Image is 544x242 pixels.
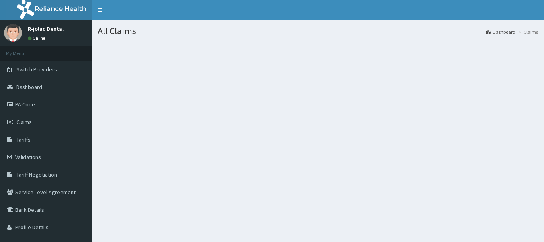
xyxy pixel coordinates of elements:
[98,26,538,36] h1: All Claims
[28,26,64,31] p: R-jolad Dental
[16,66,57,73] span: Switch Providers
[16,83,42,91] span: Dashboard
[4,24,22,42] img: User Image
[16,136,31,143] span: Tariffs
[16,118,32,126] span: Claims
[28,35,47,41] a: Online
[16,171,57,178] span: Tariff Negotiation
[516,29,538,35] li: Claims
[486,29,515,35] a: Dashboard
